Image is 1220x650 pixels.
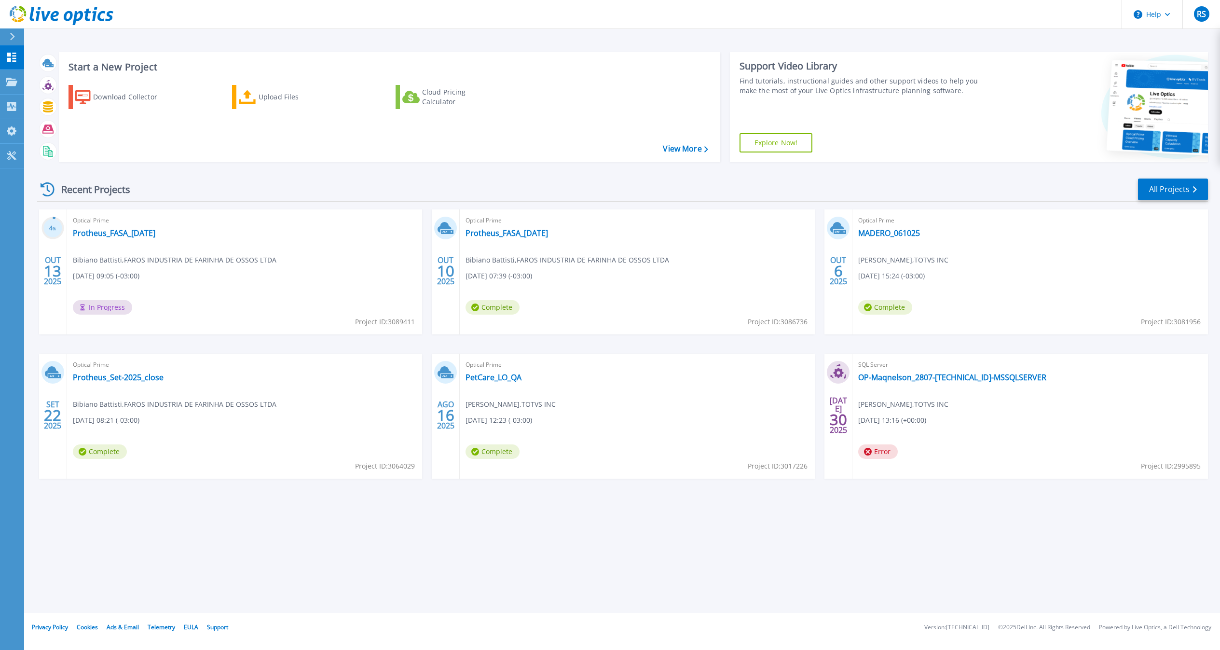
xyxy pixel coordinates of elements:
[37,178,143,201] div: Recent Projects
[148,623,175,631] a: Telemetry
[1138,179,1208,200] a: All Projects
[466,415,532,426] span: [DATE] 12:23 (-03:00)
[44,411,61,419] span: 22
[858,215,1202,226] span: Optical Prime
[834,267,843,275] span: 6
[740,60,987,72] div: Support Video Library
[858,271,925,281] span: [DATE] 15:24 (-03:00)
[1197,10,1206,18] span: RS
[207,623,228,631] a: Support
[1099,624,1211,631] li: Powered by Live Optics, a Dell Technology
[73,399,276,410] span: Bibiano Battisti , FAROS INDUSTRIA DE FARINHA DE OSSOS LTDA
[829,398,848,433] div: [DATE] 2025
[858,360,1202,370] span: SQL Server
[73,300,132,315] span: In Progress
[466,360,809,370] span: Optical Prime
[858,228,920,238] a: MADERO_061025
[355,317,415,327] span: Project ID: 3089411
[858,373,1046,382] a: OP-Maqnelson_2807-[TECHNICAL_ID]-MSSQLSERVER
[232,85,340,109] a: Upload Files
[748,317,808,327] span: Project ID: 3086736
[858,300,912,315] span: Complete
[73,215,416,226] span: Optical Prime
[41,223,64,234] h3: 4
[437,253,455,289] div: OUT 2025
[1141,461,1201,471] span: Project ID: 2995895
[73,360,416,370] span: Optical Prime
[740,76,987,96] div: Find tutorials, instructional guides and other support videos to help you make the most of your L...
[466,300,520,315] span: Complete
[437,411,454,419] span: 16
[858,399,948,410] span: [PERSON_NAME] , TOTVS INC
[437,398,455,433] div: AGO 2025
[53,226,56,231] span: %
[73,444,127,459] span: Complete
[858,415,926,426] span: [DATE] 13:16 (+00:00)
[466,255,669,265] span: Bibiano Battisti , FAROS INDUSTRIA DE FARINHA DE OSSOS LTDA
[73,255,276,265] span: Bibiano Battisti , FAROS INDUSTRIA DE FARINHA DE OSSOS LTDA
[184,623,198,631] a: EULA
[437,267,454,275] span: 10
[830,415,847,424] span: 30
[740,133,813,152] a: Explore Now!
[466,444,520,459] span: Complete
[73,228,155,238] a: Protheus_FASA_[DATE]
[69,85,176,109] a: Download Collector
[355,461,415,471] span: Project ID: 3064029
[396,85,503,109] a: Cloud Pricing Calculator
[93,87,170,107] div: Download Collector
[748,461,808,471] span: Project ID: 3017226
[259,87,336,107] div: Upload Files
[924,624,989,631] li: Version: [TECHNICAL_ID]
[422,87,499,107] div: Cloud Pricing Calculator
[466,228,548,238] a: Protheus_FASA_[DATE]
[32,623,68,631] a: Privacy Policy
[73,271,139,281] span: [DATE] 09:05 (-03:00)
[466,271,532,281] span: [DATE] 07:39 (-03:00)
[663,144,708,153] a: View More
[44,267,61,275] span: 13
[829,253,848,289] div: OUT 2025
[858,444,898,459] span: Error
[43,398,62,433] div: SET 2025
[466,215,809,226] span: Optical Prime
[73,415,139,426] span: [DATE] 08:21 (-03:00)
[69,62,708,72] h3: Start a New Project
[73,373,164,382] a: Protheus_Set-2025_close
[998,624,1090,631] li: © 2025 Dell Inc. All Rights Reserved
[43,253,62,289] div: OUT 2025
[107,623,139,631] a: Ads & Email
[77,623,98,631] a: Cookies
[466,373,521,382] a: PetCare_LO_QA
[1141,317,1201,327] span: Project ID: 3081956
[858,255,948,265] span: [PERSON_NAME] , TOTVS INC
[466,399,556,410] span: [PERSON_NAME] , TOTVS INC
